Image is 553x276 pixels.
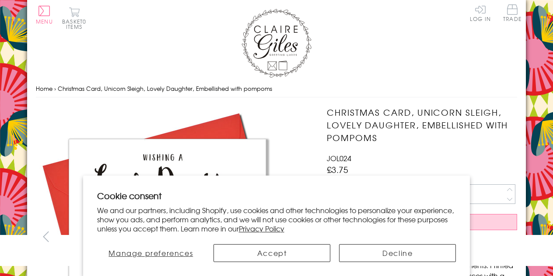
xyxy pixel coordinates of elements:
[239,223,284,234] a: Privacy Policy
[241,9,311,78] img: Claire Giles Greetings Cards
[339,244,456,262] button: Decline
[213,244,330,262] button: Accept
[62,7,86,29] button: Basket0 items
[58,84,272,93] span: Christmas Card, Unicorn Sleigh, Lovely Daughter, Embellished with pompoms
[327,153,351,163] span: JOL024
[36,17,53,25] span: Menu
[108,248,193,258] span: Manage preferences
[36,80,517,98] nav: breadcrumbs
[36,6,53,24] button: Menu
[36,227,56,246] button: prev
[97,190,456,202] h2: Cookie consent
[503,4,521,23] a: Trade
[503,4,521,21] span: Trade
[54,84,56,93] span: ›
[97,244,205,262] button: Manage preferences
[327,106,517,144] h1: Christmas Card, Unicorn Sleigh, Lovely Daughter, Embellished with pompoms
[66,17,86,31] span: 0 items
[97,206,456,233] p: We and our partners, including Shopify, use cookies and other technologies to personalize your ex...
[36,84,52,93] a: Home
[327,163,348,176] span: £3.75
[470,4,491,21] a: Log In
